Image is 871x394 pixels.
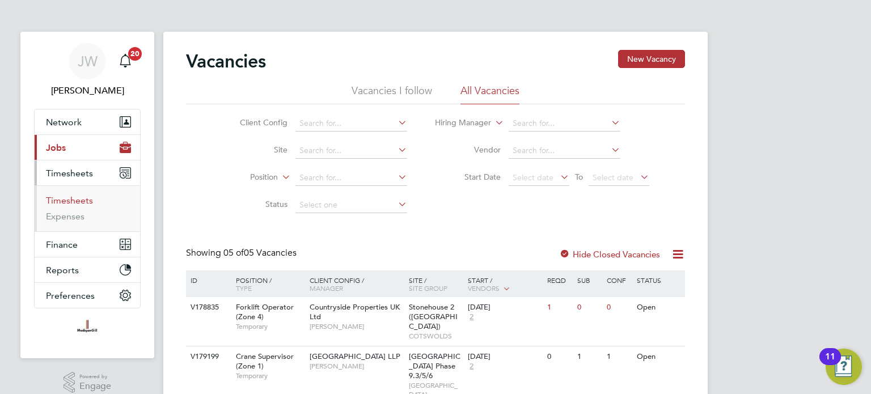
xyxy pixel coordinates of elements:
[35,283,140,308] button: Preferences
[34,320,141,338] a: Go to home page
[574,270,604,290] div: Sub
[295,143,407,159] input: Search for...
[574,297,604,318] div: 0
[35,135,140,160] button: Jobs
[46,142,66,153] span: Jobs
[593,172,633,183] span: Select date
[222,199,287,209] label: Status
[468,303,542,312] div: [DATE]
[310,362,403,371] span: [PERSON_NAME]
[409,332,463,341] span: COTSWOLDS
[544,346,574,367] div: 0
[310,351,400,361] span: [GEOGRAPHIC_DATA] LLP
[509,143,620,159] input: Search for...
[188,346,227,367] div: V179199
[310,322,403,331] span: [PERSON_NAME]
[188,270,227,290] div: ID
[634,346,683,367] div: Open
[826,349,862,385] button: Open Resource Center, 11 new notifications
[426,117,491,129] label: Hiring Manager
[468,352,542,362] div: [DATE]
[79,372,111,382] span: Powered by
[468,312,475,322] span: 2
[572,170,586,184] span: To
[34,84,141,98] span: Jack Williams
[509,116,620,132] input: Search for...
[352,84,432,104] li: Vacancies I follow
[34,43,141,98] a: JW[PERSON_NAME]
[188,297,227,318] div: V178835
[186,50,266,73] h2: Vacancies
[604,297,633,318] div: 0
[295,170,407,186] input: Search for...
[236,322,304,331] span: Temporary
[634,297,683,318] div: Open
[35,257,140,282] button: Reports
[604,346,633,367] div: 1
[20,32,154,358] nav: Main navigation
[64,372,112,393] a: Powered byEngage
[513,172,553,183] span: Select date
[460,84,519,104] li: All Vacancies
[114,43,137,79] a: 20
[544,270,574,290] div: Reqd
[295,197,407,213] input: Select one
[295,116,407,132] input: Search for...
[634,270,683,290] div: Status
[236,283,252,293] span: Type
[409,351,460,380] span: [GEOGRAPHIC_DATA] Phase 9.3/5/6
[435,145,501,155] label: Vendor
[468,362,475,371] span: 2
[78,54,98,69] span: JW
[406,270,466,298] div: Site /
[74,320,100,338] img: madigangill-logo-retina.png
[186,247,299,259] div: Showing
[35,185,140,231] div: Timesheets
[409,283,447,293] span: Site Group
[46,211,84,222] a: Expenses
[223,247,297,259] span: 05 Vacancies
[825,357,835,371] div: 11
[46,239,78,250] span: Finance
[35,232,140,257] button: Finance
[46,168,93,179] span: Timesheets
[544,297,574,318] div: 1
[46,290,95,301] span: Preferences
[223,247,244,259] span: 05 of
[310,283,343,293] span: Manager
[468,283,500,293] span: Vendors
[236,371,304,380] span: Temporary
[222,145,287,155] label: Site
[307,270,406,298] div: Client Config /
[222,117,287,128] label: Client Config
[310,302,400,321] span: Countryside Properties UK Ltd
[35,109,140,134] button: Network
[213,172,278,183] label: Position
[46,265,79,276] span: Reports
[435,172,501,182] label: Start Date
[46,195,93,206] a: Timesheets
[46,117,82,128] span: Network
[574,346,604,367] div: 1
[559,249,660,260] label: Hide Closed Vacancies
[35,160,140,185] button: Timesheets
[236,302,294,321] span: Forklift Operator (Zone 4)
[409,302,458,331] span: Stonehouse 2 ([GEOGRAPHIC_DATA])
[227,270,307,298] div: Position /
[618,50,685,68] button: New Vacancy
[604,270,633,290] div: Conf
[79,382,111,391] span: Engage
[128,47,142,61] span: 20
[465,270,544,299] div: Start /
[236,351,294,371] span: Crane Supervisor (Zone 1)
